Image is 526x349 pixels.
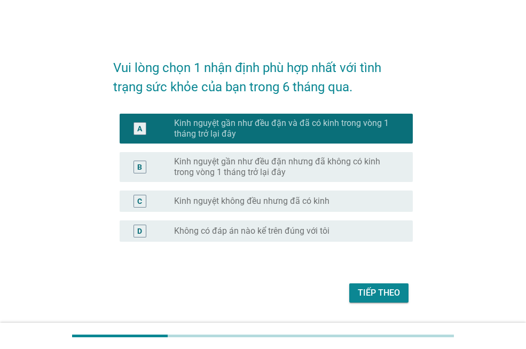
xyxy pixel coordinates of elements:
div: B [137,161,142,172]
label: Không có đáp án nào kể trên đúng với tôi [174,226,329,236]
div: D [137,225,142,236]
button: Tiếp theo [349,283,409,303]
label: Kinh nguyệt không đều nhưng đã có kinh [174,196,329,207]
div: C [137,195,142,207]
label: Kinh nguyệt gần như đều đặn và đã có kinh trong vòng 1 tháng trở lại đây [174,118,396,139]
label: Kinh nguyệt gần như đều đặn nhưng đã không có kinh trong vòng 1 tháng trở lại đây [174,156,396,178]
div: Tiếp theo [358,287,400,299]
h2: Vui lòng chọn 1 nhận định phù hợp nhất với tình trạng sức khỏe của bạn trong 6 tháng qua. [113,47,413,97]
div: A [137,123,142,134]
